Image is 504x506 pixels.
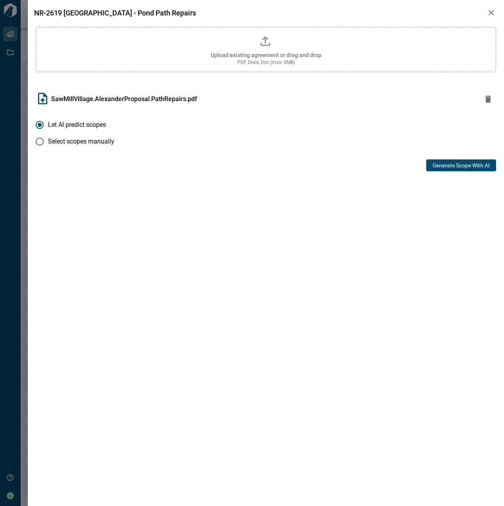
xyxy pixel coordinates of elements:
[33,9,196,17] span: NR-2619 [GEOGRAPHIC_DATA] - Pond Path Repairs
[237,59,295,65] span: PDF, Docx, Doc (max. 3MB)
[51,95,197,103] span: SawMillVillage.AlexanderProposal.PathRepairs.pdf
[48,120,106,130] span: Let AI predict scopes
[48,137,114,146] span: Select scopes manually
[426,159,496,171] button: Generate Scope with AI
[211,52,321,58] span: Upload existing agreement or drag and drop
